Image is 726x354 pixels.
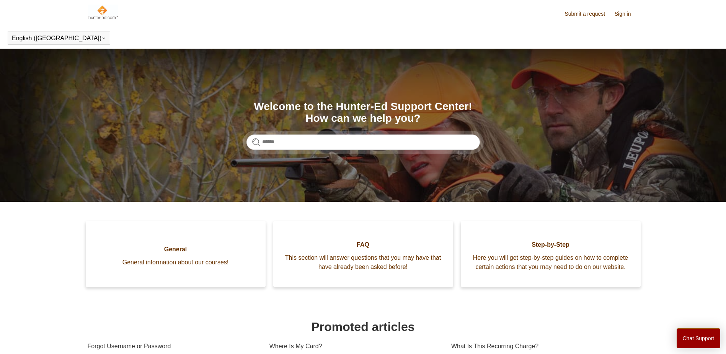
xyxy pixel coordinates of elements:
a: FAQ This section will answer questions that you may have that have already been asked before! [273,221,453,287]
button: English ([GEOGRAPHIC_DATA]) [12,35,106,42]
a: Sign in [615,10,639,18]
span: Step-by-Step [472,240,629,249]
span: FAQ [285,240,442,249]
span: Here you will get step-by-step guides on how to complete certain actions that you may need to do ... [472,253,629,272]
h1: Welcome to the Hunter-Ed Support Center! How can we help you? [246,101,480,125]
a: Step-by-Step Here you will get step-by-step guides on how to complete certain actions that you ma... [461,221,641,287]
input: Search [246,134,480,150]
a: Submit a request [564,10,613,18]
span: This section will answer questions that you may have that have already been asked before! [285,253,442,272]
span: General information about our courses! [97,258,254,267]
span: General [97,245,254,254]
button: Chat Support [677,328,721,348]
h1: Promoted articles [88,318,639,336]
a: General General information about our courses! [86,221,266,287]
img: Hunter-Ed Help Center home page [88,5,119,20]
